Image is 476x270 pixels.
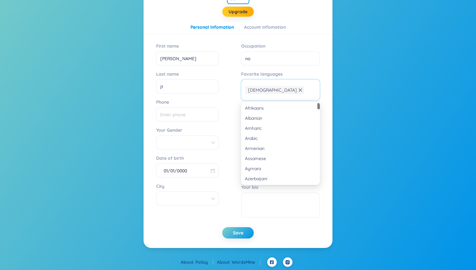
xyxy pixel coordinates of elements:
[241,182,262,192] label: Your bio
[222,7,254,17] button: Upgrade
[244,24,286,31] div: Account Infomation
[241,51,320,66] input: Occupation
[245,155,316,162] div: Assamese
[156,51,219,66] input: First name
[156,125,185,135] label: Your Gender
[245,135,316,142] div: Arabic
[241,69,286,79] label: Favorite languages
[190,24,234,31] div: Personal Infomation
[245,175,316,182] div: Azerbaijani
[229,8,247,15] a: Upgrade
[156,153,187,163] label: Date of birth
[156,69,182,79] label: Last name
[156,97,172,107] label: Phone
[245,165,316,172] div: Aymara
[217,259,260,266] div: About
[181,259,213,266] div: About
[241,192,320,218] textarea: Your bio
[245,115,316,122] div: Albanian
[222,227,254,238] button: Save
[248,87,297,94] div: [DEMOGRAPHIC_DATA]
[160,165,209,176] input: Date of birth
[156,41,182,51] label: First name
[156,107,219,122] input: Phone
[233,230,243,236] span: Save
[305,83,313,97] input: Favorite languages
[241,41,269,51] label: Occupation
[245,105,316,112] div: Afrikaans
[245,145,316,152] div: Armenian
[245,125,316,132] div: Amharic
[156,79,219,94] input: Last name
[195,259,213,265] a: Policy
[156,181,167,191] label: City
[232,259,260,265] a: WordsMine
[298,88,303,93] span: close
